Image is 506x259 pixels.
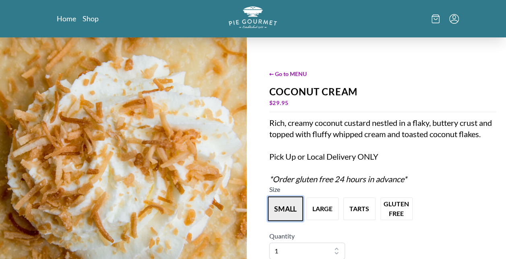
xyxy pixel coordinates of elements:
button: Variant Swatch [343,197,376,220]
div: Coconut Cream [269,86,497,97]
button: Menu [449,14,459,24]
a: Home [57,14,76,23]
span: Quantity [269,232,295,240]
button: Variant Swatch [268,196,303,221]
a: Shop [83,14,99,23]
img: logo [229,6,277,29]
em: *Order gluten free 24 hours in advance* [269,174,407,184]
div: $ 29.95 [269,97,497,109]
button: Variant Swatch [306,197,339,220]
span: Size [269,185,280,193]
button: Variant Swatch [380,197,413,220]
a: Logo [229,6,277,31]
span: ← Go to MENU [269,70,497,78]
div: Rich, creamy coconut custard nestled in a flaky, buttery crust and topped with fluffy whipped cre... [269,117,497,185]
